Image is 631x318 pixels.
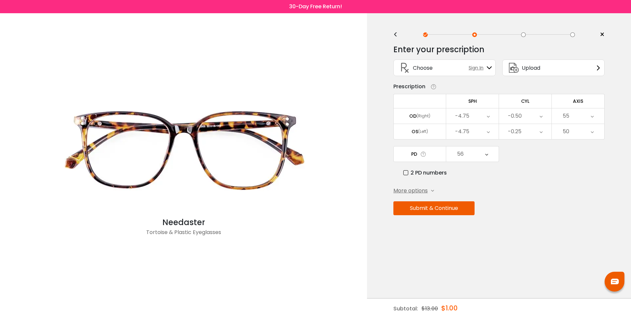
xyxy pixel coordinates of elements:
div: Prescription [393,83,425,91]
span: Sign In [469,64,487,71]
td: CYL [499,94,552,108]
span: Upload [522,64,540,72]
div: 56 [457,147,464,161]
div: OD [409,113,416,119]
button: Submit & Continue [393,201,475,215]
img: chat [611,279,619,284]
span: More options [393,187,428,195]
div: $1.00 [441,298,458,318]
div: Enter your prescription [393,43,484,56]
label: 2 PD numbers [403,169,447,177]
div: -4.75 [455,125,469,138]
img: Tortoise Needaster - Plastic Eyeglasses [51,84,315,217]
div: -0.25 [508,125,521,138]
div: (Left) [418,129,428,135]
div: -4.75 [455,109,469,123]
div: OS [412,129,418,135]
div: Needaster [51,217,315,228]
div: 50 [563,125,569,138]
a: × [595,30,605,40]
span: × [600,30,605,40]
div: Tortoise & Plastic Eyeglasses [51,228,315,242]
td: AXIS [552,94,605,108]
div: (Right) [416,113,430,119]
td: SPH [446,94,499,108]
td: PD [393,146,446,162]
div: 55 [563,109,569,123]
div: < [393,32,403,37]
div: -0.50 [508,109,522,123]
span: Choose [413,64,433,72]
